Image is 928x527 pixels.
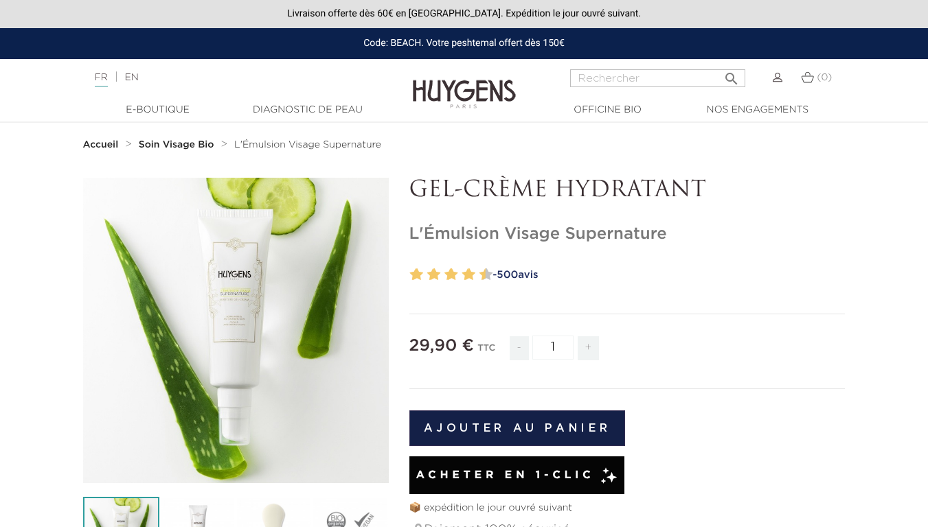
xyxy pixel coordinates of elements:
a: Nos engagements [689,103,826,117]
button: Ajouter au panier [409,410,626,446]
label: 10 [482,265,493,285]
a: Officine Bio [539,103,677,117]
a: FR [95,73,108,87]
p: 📦 expédition le jour ouvré suivant [409,501,846,515]
span: (0) [817,73,832,82]
label: 2 [413,265,423,285]
input: Quantité [532,336,574,360]
input: Rechercher [570,69,745,87]
img: Huygens [413,58,516,110]
a: Accueil [83,139,122,150]
i:  [723,67,740,83]
a: Diagnostic de peau [239,103,376,117]
strong: Soin Visage Bio [139,140,214,150]
strong: Accueil [83,140,119,150]
div: | [88,69,376,86]
span: 500 [497,270,518,280]
span: L'Émulsion Visage Supernature [234,140,381,150]
label: 7 [459,265,464,285]
p: GEL-CRÈME HYDRATANT [409,178,846,204]
a: Soin Visage Bio [139,139,218,150]
label: 9 [477,265,482,285]
a: -500avis [488,265,846,285]
label: 3 [425,265,429,285]
label: 5 [442,265,446,285]
a: L'Émulsion Visage Supernature [234,139,381,150]
span: 29,90 € [409,338,474,354]
a: EN [124,73,138,82]
span: + [578,336,600,360]
label: 6 [448,265,458,285]
label: 8 [465,265,475,285]
div: TTC [477,333,495,371]
button:  [719,65,744,84]
span: - [510,336,529,360]
a: E-Boutique [89,103,227,117]
label: 4 [430,265,440,285]
label: 1 [407,265,412,285]
h1: L'Émulsion Visage Supernature [409,224,846,244]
